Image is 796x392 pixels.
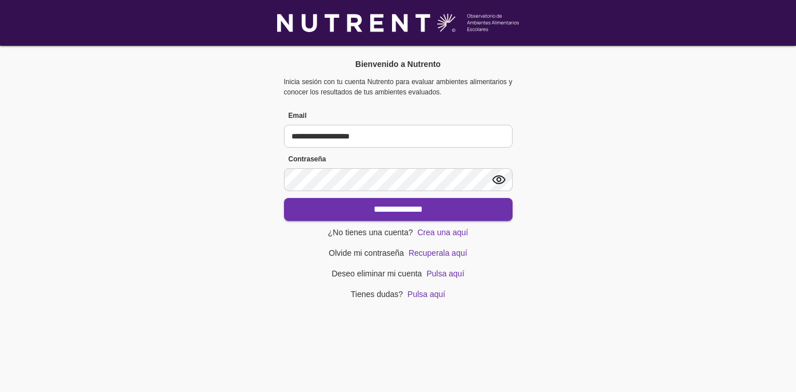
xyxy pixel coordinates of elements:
a: Pulsa aquí [407,290,445,298]
p: Inicia sesión con tu cuenta Nutrento para evaluar ambientes alimentarios y conocer los resultados... [284,77,513,97]
span: ¿No tienes una cuenta? [328,225,413,239]
span: Tienes dudas? [351,287,403,301]
span: Olvide mi contraseña [329,246,404,260]
a: Crea una aquí [417,228,468,236]
h5: Bienvenido a Nutrento [355,58,441,70]
img: eye-icon [492,173,506,187]
a: Pulsa aquí [426,270,464,278]
label: Email [284,111,513,120]
a: Recuperala aquí [409,249,467,257]
label: Contraseña [284,155,513,164]
span: Deseo eliminar mi cuenta [331,267,422,280]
